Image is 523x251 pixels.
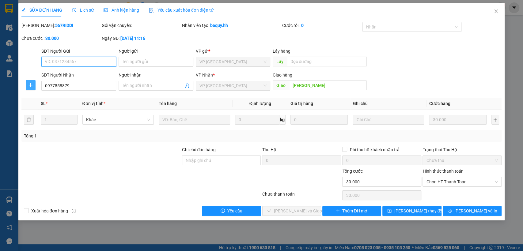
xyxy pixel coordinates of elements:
[287,57,367,66] input: Dọc đường
[196,48,271,54] div: VP gửi
[443,206,502,216] button: printer[PERSON_NAME] và In
[382,206,441,216] button: save[PERSON_NAME] thay đổi
[273,49,290,54] span: Lấy hàng
[273,57,287,66] span: Lấy
[273,81,289,90] span: Giao
[423,169,463,174] label: Hình thức thanh toán
[41,101,46,106] span: SL
[159,115,230,125] input: VD: Bàn, Ghế
[72,8,94,13] span: Lịch sử
[21,22,100,29] div: [PERSON_NAME]:
[199,81,267,90] span: VP Lộc Ninh
[24,133,202,139] div: Tổng: 1
[21,35,100,42] div: Chưa cước :
[149,8,154,13] img: icon
[21,8,26,12] span: edit
[182,22,281,29] div: Nhân viên tạo:
[387,208,392,213] span: save
[26,80,36,90] button: plus
[282,22,361,29] div: Cước rồi :
[347,146,402,153] span: Phí thu hộ khách nhận trả
[182,147,216,152] label: Ghi chú đơn hàng
[342,169,362,174] span: Tổng cước
[41,72,116,78] div: SĐT Người Nhận
[423,146,502,153] div: Trạng thái Thu Hộ
[290,115,348,125] input: 0
[262,191,342,201] div: Chưa thanh toán
[120,36,145,41] b: [DATE] 11:16
[119,48,193,54] div: Người gửi
[104,8,139,13] span: Ảnh kiện hàng
[289,81,367,90] input: Dọc đường
[82,101,105,106] span: Đơn vị tính
[86,115,150,124] span: Khác
[342,208,368,214] span: Thêm ĐH mới
[72,209,76,213] span: info-circle
[322,206,381,216] button: plusThêm ĐH mới
[273,73,292,77] span: Giao hàng
[429,101,450,106] span: Cước hàng
[41,48,116,54] div: SĐT Người Gửi
[335,208,340,213] span: plus
[102,22,181,29] div: Gói vận chuyển:
[24,115,34,125] button: delete
[26,83,35,88] span: plus
[210,23,228,28] b: bequy.hh
[221,208,225,213] span: exclamation-circle
[29,208,70,214] span: Xuất hóa đơn hàng
[494,9,498,14] span: close
[227,208,242,214] span: Yêu cầu
[182,155,261,165] input: Ghi chú đơn hàng
[454,208,497,214] span: [PERSON_NAME] và In
[185,83,190,88] span: user-add
[102,35,181,42] div: Ngày GD:
[394,208,443,214] span: [PERSON_NAME] thay đổi
[104,8,108,12] span: picture
[72,8,76,12] span: clock-circle
[21,8,62,13] span: SỬA ĐƠN HÀNG
[429,115,487,125] input: 0
[196,73,213,77] span: VP Nhận
[262,206,321,216] button: check[PERSON_NAME] và Giao hàng
[262,147,276,152] span: Thu Hộ
[119,72,193,78] div: Người nhận
[202,206,261,216] button: exclamation-circleYêu cầu
[448,208,452,213] span: printer
[55,23,73,28] b: 567RIDDI
[249,101,271,106] span: Định lượng
[350,98,426,110] th: Ghi chú
[426,156,498,165] span: Chưa thu
[149,8,214,13] span: Yêu cầu xuất hóa đơn điện tử
[45,36,59,41] b: 30.000
[487,3,505,20] button: Close
[279,115,286,125] span: kg
[353,115,424,125] input: Ghi Chú
[491,115,499,125] button: plus
[301,23,304,28] b: 0
[290,101,313,106] span: Giá trị hàng
[426,177,498,186] span: Chọn HT Thanh Toán
[159,101,177,106] span: Tên hàng
[199,57,267,66] span: VP Sài Gòn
